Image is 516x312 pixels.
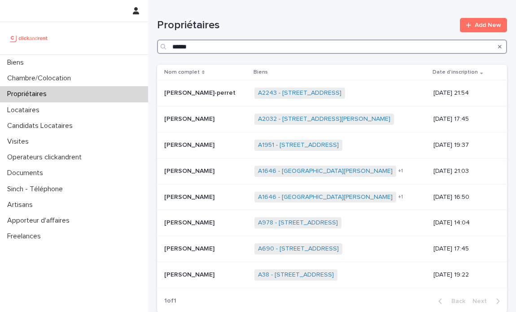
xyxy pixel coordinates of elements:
[433,115,493,123] p: [DATE] 17:45
[157,19,455,32] h1: Propriétaires
[157,236,507,262] tr: [PERSON_NAME][PERSON_NAME] A690 - [STREET_ADDRESS] [DATE] 17:45
[164,192,216,201] p: [PERSON_NAME]
[4,232,48,241] p: Freelances
[433,271,493,279] p: [DATE] 19:22
[472,298,492,304] span: Next
[164,166,216,175] p: [PERSON_NAME]
[4,137,36,146] p: Visites
[164,217,216,227] p: [PERSON_NAME]
[164,114,216,123] p: [PERSON_NAME]
[4,153,89,162] p: Operateurs clickandrent
[4,216,77,225] p: Apporteur d'affaires
[258,193,393,201] a: A1646 - [GEOGRAPHIC_DATA][PERSON_NAME]
[164,269,216,279] p: [PERSON_NAME]
[433,219,493,227] p: [DATE] 14:04
[258,141,339,149] a: A1951 - [STREET_ADDRESS]
[164,67,200,77] p: Nom complet
[4,74,78,83] p: Chambre/Colocation
[433,193,493,201] p: [DATE] 16:50
[4,122,80,130] p: Candidats Locataires
[157,158,507,184] tr: [PERSON_NAME][PERSON_NAME] A1646 - [GEOGRAPHIC_DATA][PERSON_NAME] +1[DATE] 21:03
[431,297,469,305] button: Back
[4,185,70,193] p: Sinch - Téléphone
[258,245,339,253] a: A690 - [STREET_ADDRESS]
[258,89,341,97] a: A2243 - [STREET_ADDRESS]
[164,243,216,253] p: [PERSON_NAME]
[4,201,40,209] p: Artisans
[164,88,237,97] p: [PERSON_NAME]-perret
[258,167,393,175] a: A1646 - [GEOGRAPHIC_DATA][PERSON_NAME]
[4,58,31,67] p: Biens
[4,90,54,98] p: Propriétaires
[157,132,507,158] tr: [PERSON_NAME][PERSON_NAME] A1951 - [STREET_ADDRESS] [DATE] 19:37
[433,141,493,149] p: [DATE] 19:37
[433,67,478,77] p: Date d'inscription
[469,297,507,305] button: Next
[164,140,216,149] p: [PERSON_NAME]
[433,245,493,253] p: [DATE] 17:45
[433,167,493,175] p: [DATE] 21:03
[157,40,507,54] input: Search
[4,169,50,177] p: Documents
[4,106,47,114] p: Locataires
[446,298,465,304] span: Back
[398,168,403,174] span: + 1
[157,106,507,132] tr: [PERSON_NAME][PERSON_NAME] A2032 - [STREET_ADDRESS][PERSON_NAME] [DATE] 17:45
[157,210,507,236] tr: [PERSON_NAME][PERSON_NAME] A978 - [STREET_ADDRESS] [DATE] 14:04
[157,262,507,288] tr: [PERSON_NAME][PERSON_NAME] A38 - [STREET_ADDRESS] [DATE] 19:22
[254,67,268,77] p: Biens
[157,80,507,106] tr: [PERSON_NAME]-perret[PERSON_NAME]-perret A2243 - [STREET_ADDRESS] [DATE] 21:54
[258,219,338,227] a: A978 - [STREET_ADDRESS]
[157,290,184,312] p: 1 of 1
[258,115,390,123] a: A2032 - [STREET_ADDRESS][PERSON_NAME]
[433,89,493,97] p: [DATE] 21:54
[258,271,334,279] a: A38 - [STREET_ADDRESS]
[475,22,501,28] span: Add New
[460,18,507,32] a: Add New
[398,194,403,200] span: + 1
[157,184,507,210] tr: [PERSON_NAME][PERSON_NAME] A1646 - [GEOGRAPHIC_DATA][PERSON_NAME] +1[DATE] 16:50
[7,29,51,47] img: UCB0brd3T0yccxBKYDjQ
